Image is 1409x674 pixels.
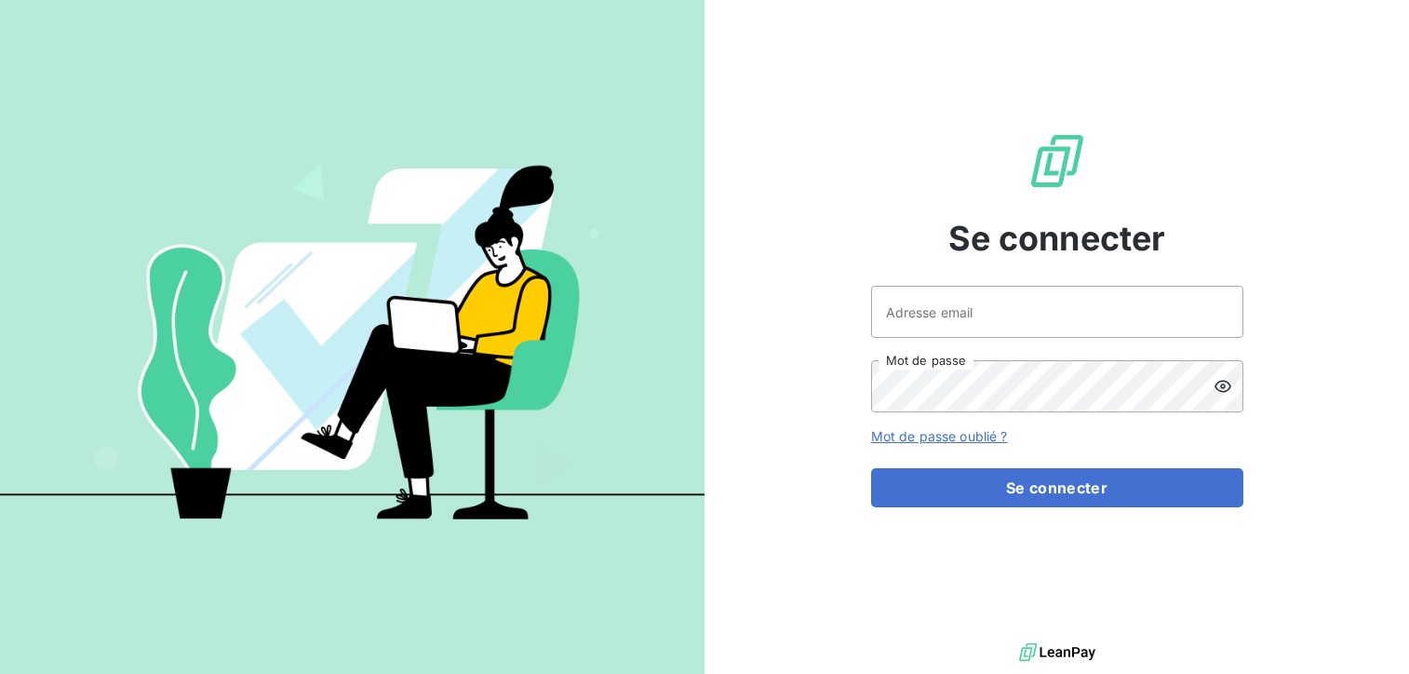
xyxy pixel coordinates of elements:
[871,468,1243,507] button: Se connecter
[871,286,1243,338] input: placeholder
[948,213,1166,263] span: Se connecter
[1019,639,1095,667] img: logo
[1027,131,1087,191] img: Logo LeanPay
[871,428,1008,444] a: Mot de passe oublié ?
